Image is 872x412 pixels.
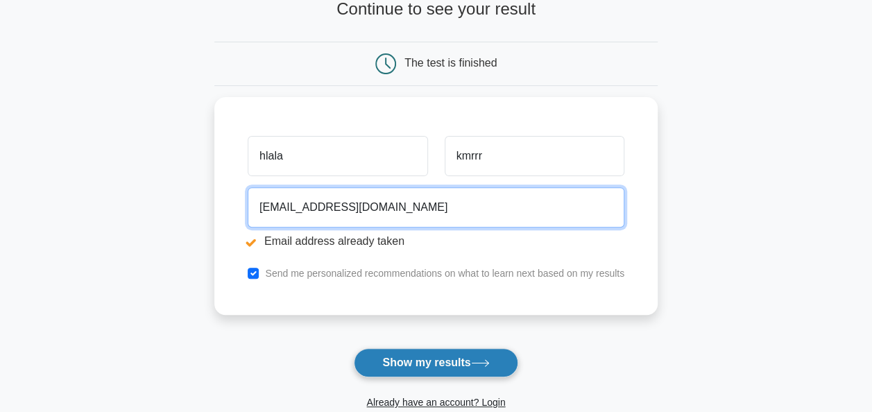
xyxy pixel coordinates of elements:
[404,57,497,69] div: The test is finished
[248,187,624,228] input: Email
[248,233,624,250] li: Email address already taken
[354,348,518,377] button: Show my results
[248,136,427,176] input: First name
[265,268,624,279] label: Send me personalized recommendations on what to learn next based on my results
[366,397,505,408] a: Already have an account? Login
[445,136,624,176] input: Last name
